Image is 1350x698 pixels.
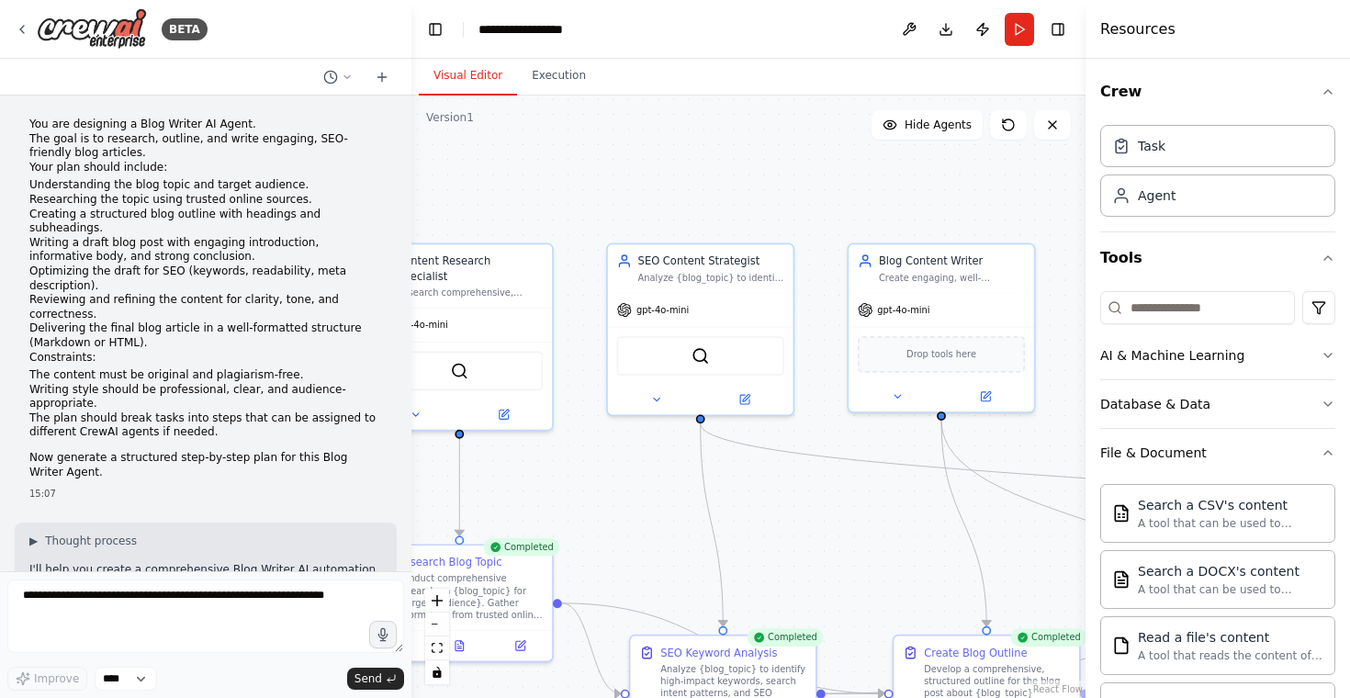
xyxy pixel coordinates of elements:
[879,272,1025,284] div: Create engaging, well-structured blog content about {blog_topic} that resonates with {target_audi...
[29,293,382,321] li: Reviewing and refining the content for clarity, tone, and correctness.
[636,304,689,316] span: gpt-4o-mini
[29,563,382,620] p: I'll help you create a comprehensive Blog Writer AI automation using CrewAI. Let me start by chec...
[747,628,823,647] div: Completed
[1100,18,1176,40] h4: Resources
[428,636,491,655] button: View output
[369,621,397,648] button: Click to speak your automation idea
[29,351,382,366] p: Constraints:
[1138,186,1176,205] div: Agent
[660,645,777,659] div: SEO Keyword Analysis
[692,423,730,626] g: Edge from 69f685d9-0e28-4f4a-b3e6-856af5c11744 to e546eda5-e2aa-4a5a-a37f-c2af9e620786
[483,538,559,557] div: Completed
[879,253,1025,268] div: Blog Content Writer
[1100,118,1335,231] div: Crew
[1112,636,1131,655] img: FileReadTool
[848,243,1036,413] div: Blog Content WriterCreate engaging, well-structured blog content about {blog_topic} that resonate...
[29,265,382,293] li: Optimizing the draft for SEO (keywords, readability, meta description).
[606,243,794,417] div: SEO Content StrategistAnalyze {blog_topic} to identify high-impact keywords, search intent, and S...
[397,573,543,621] div: Conduct comprehensive research on {blog_topic} for {target_audience}. Gather information from tru...
[29,451,382,479] p: Now generate a structured step-by-step plan for this Blog Writer Agent.
[1033,684,1083,694] a: React Flow attribution
[1138,562,1323,580] div: Search a DOCX's content
[702,390,787,409] button: Open in side panel
[478,20,586,39] nav: breadcrumb
[872,110,983,140] button: Hide Agents
[1138,137,1165,155] div: Task
[1138,516,1323,531] div: A tool that can be used to semantic search a query from a CSV's content.
[425,636,449,660] button: fit view
[1138,496,1323,514] div: Search a CSV's content
[1100,444,1207,462] div: File & Document
[517,57,601,96] button: Execution
[367,66,397,88] button: Start a new chat
[354,671,382,686] span: Send
[29,321,382,350] li: Delivering the final blog article in a well-formatted structure (Markdown or HTML).
[29,487,382,501] div: 15:07
[29,383,382,411] li: Writing style should be professional, clear, and audience-appropriate.
[1138,648,1323,663] div: A tool that reads the content of a file. To use this tool, provide a 'file_path' parameter with t...
[425,613,449,636] button: zoom out
[1010,628,1086,647] div: Completed
[7,667,87,691] button: Improve
[1112,570,1131,589] img: DOCXSearchTool
[692,347,710,366] img: SerperDevTool
[1138,628,1323,647] div: Read a file's content
[366,243,554,432] div: Content Research SpecialistResearch comprehensive, accurate information about {blog_topic} for th...
[934,421,995,626] g: Edge from 987fcf8b-4ca4-4fc5-aff1-146dc1576092 to a7700034-c4a2-46e8-9536-6895f0b93bef
[425,660,449,684] button: toggle interactivity
[1100,429,1335,477] button: File & Document
[29,411,382,440] li: The plan should break tasks into steps that can be assigned to different CrewAI agents if needed.
[29,193,382,208] li: Researching the topic using trusted online sources.
[1138,582,1323,597] div: A tool that can be used to semantic search a query from a DOCX's content.
[397,253,543,284] div: Content Research Specialist
[1100,395,1210,413] div: Database & Data
[396,319,448,331] span: gpt-4o-mini
[419,57,517,96] button: Visual Editor
[638,253,784,268] div: SEO Content Strategist
[1112,504,1131,523] img: CSVSearchTool
[397,555,501,569] div: Research Blog Topic
[347,668,404,690] button: Send
[461,406,546,424] button: Open in side panel
[397,287,543,298] div: Research comprehensive, accurate information about {blog_topic} for the target audience of {targe...
[425,589,449,613] button: zoom in
[426,110,474,125] div: Version 1
[162,18,208,40] div: BETA
[877,304,929,316] span: gpt-4o-mini
[29,118,382,174] p: You are designing a Blog Writer AI Agent. The goal is to research, outline, and write engaging, S...
[1100,346,1244,365] div: AI & Machine Learning
[34,671,79,686] span: Improve
[425,589,449,684] div: React Flow controls
[638,272,784,284] div: Analyze {blog_topic} to identify high-impact keywords, search intent, and SEO opportunities. Crea...
[943,388,1029,406] button: Open in side panel
[494,636,546,655] button: Open in side panel
[29,208,382,236] li: Creating a structured blog outline with headings and subheadings.
[29,368,382,383] li: The content must be original and plagiarism-free.
[1100,232,1335,284] button: Tools
[1100,66,1335,118] button: Crew
[1045,17,1071,42] button: Hide right sidebar
[45,534,137,548] span: Thought process
[450,362,468,380] img: SerperDevTool
[422,17,448,42] button: Hide left sidebar
[1100,332,1335,379] button: AI & Machine Learning
[316,66,360,88] button: Switch to previous chat
[29,178,382,193] li: Understanding the blog topic and target audience.
[1100,380,1335,428] button: Database & Data
[924,645,1027,659] div: Create Blog Outline
[29,534,38,548] span: ▶
[905,118,972,132] span: Hide Agents
[29,534,137,548] button: ▶Thought process
[37,8,147,50] img: Logo
[452,423,467,535] g: Edge from 72806245-3ae9-495b-9da3-57652be72c3d to 3a3119b2-02fd-4bd3-8981-686c97d5149d
[366,544,554,662] div: CompletedResearch Blog TopicConduct comprehensive research on {blog_topic} for {target_audience}....
[29,236,382,265] li: Writing a draft blog post with engaging introduction, informative body, and strong conclusion.
[906,347,976,362] span: Drop tools here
